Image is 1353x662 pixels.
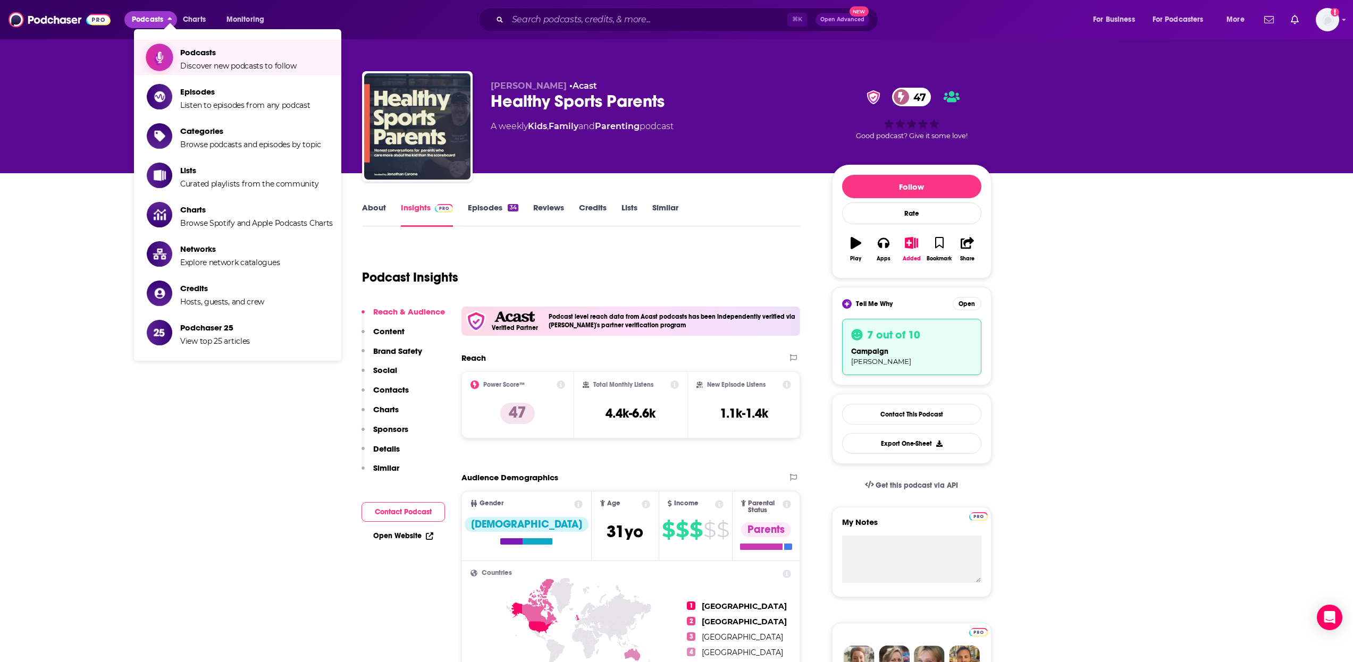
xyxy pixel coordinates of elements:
[832,81,991,147] div: verified Badge47Good podcast? Give it some love!
[569,81,597,91] span: •
[226,12,264,27] span: Monitoring
[702,632,783,642] a: [GEOGRAPHIC_DATA]
[489,7,888,32] div: Search podcasts, credits, & more...
[607,500,620,507] span: Age
[748,500,781,514] span: Parental Status
[373,346,422,356] p: Brand Safety
[480,500,503,507] span: Gender
[876,481,958,490] span: Get this podcast via API
[362,385,409,404] button: Contacts
[707,381,766,388] h2: New Episode Listens
[373,531,433,540] a: Open Website
[927,256,952,262] div: Bookmark
[373,404,399,414] p: Charts
[687,601,695,610] span: 1
[1316,8,1339,31] span: Logged in as nsteagall
[842,517,981,536] label: My Notes
[969,512,988,521] img: Podchaser Pro
[528,121,547,131] a: Kids
[180,179,318,189] span: Curated playlists from the community
[362,444,400,463] button: Details
[607,521,643,542] span: 31 yo
[362,404,399,424] button: Charts
[491,81,567,91] span: [PERSON_NAME]
[687,648,695,656] span: 4
[903,88,931,106] span: 47
[856,300,893,308] span: Tell Me Why
[362,502,445,522] button: Contact Podcast
[9,10,111,30] a: Podchaser - Follow, Share and Rate Podcasts
[465,517,589,545] a: [DEMOGRAPHIC_DATA]
[373,463,399,473] p: Similar
[180,336,250,346] span: View top 25 articles
[468,202,518,227] a: Episodes34
[1146,11,1219,28] button: open menu
[850,256,861,262] div: Play
[180,258,280,267] span: Explore network catalogues
[851,357,911,366] span: [PERSON_NAME]
[953,230,981,268] button: Share
[850,6,869,16] span: New
[180,61,297,71] span: Discover new podcasts to follow
[180,87,310,97] span: Episodes
[461,353,486,363] h2: Reach
[362,365,397,385] button: Social
[820,17,864,22] span: Open Advanced
[180,47,297,57] span: Podcasts
[508,11,787,28] input: Search podcasts, credits, & more...
[1260,11,1278,29] a: Show notifications dropdown
[787,13,807,27] span: ⌘ K
[491,120,674,133] div: A weekly podcast
[483,381,525,388] h2: Power Score™
[674,500,699,507] span: Income
[652,202,678,227] a: Similar
[500,403,535,424] p: 47
[1287,11,1303,29] a: Show notifications dropdown
[364,73,470,180] a: Healthy Sports Parents
[482,570,512,576] span: Countries
[953,297,981,310] button: Open
[362,326,405,346] button: Content
[870,230,897,268] button: Apps
[897,230,925,268] button: Added
[969,626,988,636] a: Pro website
[533,202,564,227] a: Reviews
[690,521,702,538] span: $
[1331,8,1339,16] svg: Add a profile image
[607,527,643,540] a: 31yo
[373,307,445,317] p: Reach & Audience
[1219,11,1258,28] button: open menu
[842,202,981,224] div: Rate
[662,521,729,538] a: $$$$$
[903,256,921,262] div: Added
[578,121,595,131] span: and
[1317,605,1342,630] div: Open Intercom Messenger
[676,521,688,538] span: $
[508,204,518,211] div: 34
[960,256,974,262] div: Share
[466,311,486,332] img: verfied icon
[124,11,177,28] button: close menu
[1153,12,1204,27] span: For Podcasters
[573,81,597,91] a: Acast
[461,472,558,482] h2: Audience Demographics
[844,301,850,307] img: tell me why sparkle
[856,472,967,498] a: Get this podcast via API
[856,132,968,140] span: Good podcast? Give it some love!
[969,511,988,521] a: Pro website
[662,521,675,538] span: $
[842,404,981,425] a: Contact This Podcast
[892,88,931,106] a: 47
[702,601,787,611] a: [GEOGRAPHIC_DATA]
[180,244,280,254] span: Networks
[219,11,278,28] button: open menu
[1316,8,1339,31] img: User Profile
[373,424,408,434] p: Sponsors
[593,381,653,388] h2: Total Monthly Listens
[816,13,869,26] button: Open AdvancedNew
[549,121,578,131] a: Family
[1316,8,1339,31] button: Show profile menu
[465,517,589,532] div: [DEMOGRAPHIC_DATA]
[1093,12,1135,27] span: For Business
[373,385,409,395] p: Contacts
